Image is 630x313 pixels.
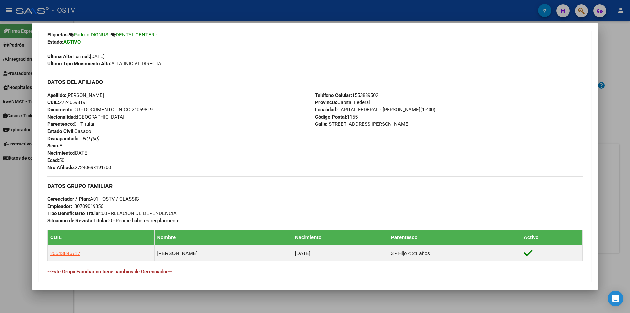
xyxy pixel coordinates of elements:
[47,196,90,202] strong: Gerenciador / Plan:
[47,165,111,170] span: 27240698191/00
[315,92,352,98] strong: Teléfono Celular:
[47,211,102,216] strong: Tipo Beneficiario Titular:
[315,92,378,98] span: 1553889502
[47,182,583,190] h3: DATOS GRUPO FAMILIAR
[315,107,337,113] strong: Localidad:
[47,136,80,142] strong: Discapacitado:
[74,203,103,210] div: 30709019356
[47,143,62,149] span: F
[47,218,109,224] strong: Situacion de Revista Titular:
[47,165,75,170] strong: Nro Afiliado:
[47,128,74,134] strong: Estado Civil:
[47,150,89,156] span: [DATE]
[388,245,521,261] td: 3 - Hijo < 21 años
[47,121,94,127] span: 0 - Titular
[47,218,179,224] span: 0 - Recibe haberes regularmente
[154,230,292,245] th: Nombre
[47,211,177,216] span: 00 - RELACION DE DEPENDENCIA
[315,114,347,120] strong: Código Postal:
[47,114,124,120] span: [GEOGRAPHIC_DATA]
[47,203,72,209] strong: Empleador:
[315,107,435,113] span: CAPITAL FEDERAL - [PERSON_NAME](1-400)
[116,32,157,38] span: DENTAL CENTER -
[47,54,90,59] strong: Última Alta Formal:
[47,107,73,113] strong: Documento:
[388,230,521,245] th: Parentesco
[315,114,358,120] span: 1155
[47,54,105,59] span: [DATE]
[292,245,388,261] td: [DATE]
[47,39,63,45] strong: Estado:
[47,107,153,113] span: DU - DOCUMENTO UNICO 24069819
[315,100,370,105] span: Capital Federal
[47,196,139,202] span: A01 - OSTV / CLASSIC
[63,39,81,45] strong: ACTIVO
[48,230,155,245] th: CUIL
[292,230,388,245] th: Nacimiento
[47,150,74,156] strong: Nacimiento:
[521,230,582,245] th: Activo
[47,92,104,98] span: [PERSON_NAME]
[74,32,111,38] span: Padron DIGNUS -
[315,100,337,105] strong: Provincia:
[50,250,80,256] span: 20543846717
[47,128,91,134] span: Casado
[47,32,69,38] strong: Etiquetas:
[47,61,111,67] strong: Ultimo Tipo Movimiento Alta:
[47,78,583,86] h3: DATOS DEL AFILIADO
[47,157,64,163] span: 50
[82,136,99,142] i: NO (00)
[39,1,591,292] div: Datos de Empadronamiento
[47,92,66,98] strong: Apellido:
[47,143,59,149] strong: Sexo:
[608,291,623,306] div: Open Intercom Messenger
[47,100,59,105] strong: CUIL:
[154,245,292,261] td: [PERSON_NAME]
[47,121,74,127] strong: Parentesco:
[47,61,161,67] span: ALTA INICIAL DIRECTA
[47,114,77,120] strong: Nacionalidad:
[47,157,59,163] strong: Edad:
[315,121,409,127] span: [STREET_ADDRESS][PERSON_NAME]
[47,268,583,275] h4: --Este Grupo Familiar no tiene cambios de Gerenciador--
[315,121,327,127] strong: Calle:
[47,100,88,105] span: 27240698191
